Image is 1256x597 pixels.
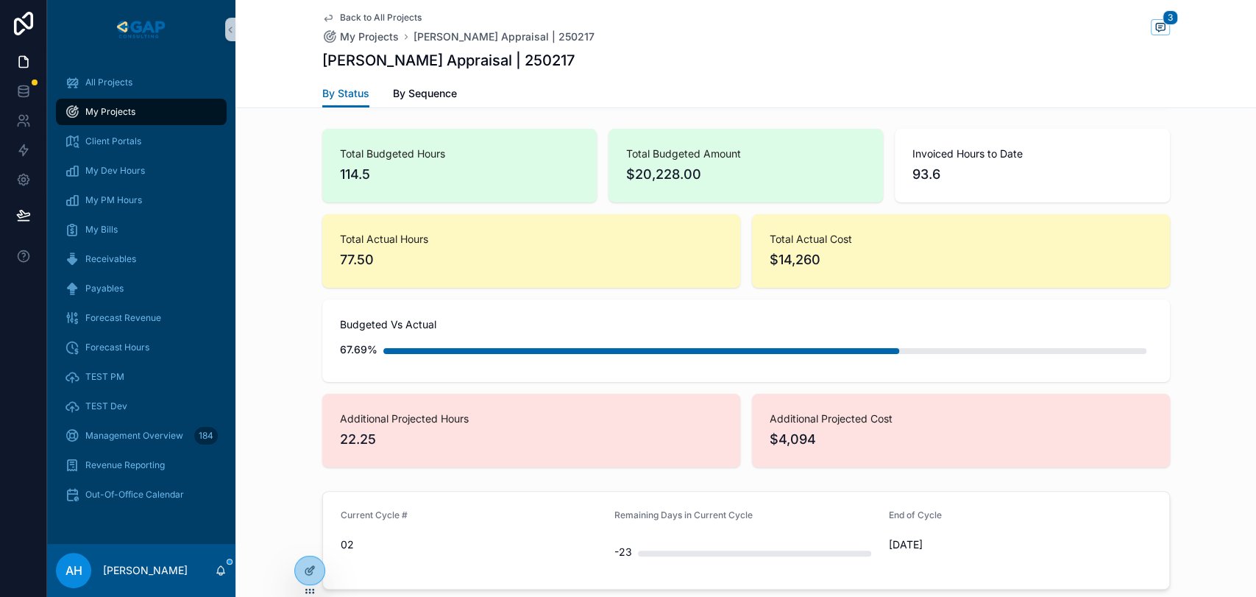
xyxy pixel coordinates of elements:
[340,29,399,44] span: My Projects
[889,537,1152,552] span: [DATE]
[85,342,149,353] span: Forecast Hours
[56,364,227,390] a: TEST PM
[322,29,399,44] a: My Projects
[1163,10,1178,25] span: 3
[85,165,145,177] span: My Dev Hours
[626,146,865,161] span: Total Budgeted Amount
[56,187,227,213] a: My PM Hours
[56,452,227,478] a: Revenue Reporting
[341,537,603,552] span: 02
[626,164,865,185] span: $20,228.00
[56,275,227,302] a: Payables
[340,411,723,426] span: Additional Projected Hours
[770,232,1152,247] span: Total Actual Cost
[770,411,1152,426] span: Additional Projected Cost
[85,77,132,88] span: All Projects
[912,164,1152,185] span: 93.6
[85,194,142,206] span: My PM Hours
[340,146,579,161] span: Total Budgeted Hours
[322,80,369,108] a: By Status
[340,232,723,247] span: Total Actual Hours
[85,371,124,383] span: TEST PM
[56,481,227,508] a: Out-Of-Office Calendar
[340,12,422,24] span: Back to All Projects
[340,250,723,270] span: 77.50
[393,80,457,110] a: By Sequence
[322,12,422,24] a: Back to All Projects
[614,537,632,567] div: -23
[340,317,1152,332] span: Budgeted Vs Actual
[1151,19,1170,38] button: 3
[103,563,188,578] p: [PERSON_NAME]
[85,489,184,501] span: Out-Of-Office Calendar
[114,18,168,41] img: App logo
[85,224,118,236] span: My Bills
[85,283,124,294] span: Payables
[340,429,723,450] span: 22.25
[322,50,575,71] h1: [PERSON_NAME] Appraisal | 250217
[340,164,579,185] span: 114.5
[414,29,595,44] a: [PERSON_NAME] Appraisal | 250217
[889,509,942,520] span: End of Cycle
[85,400,127,412] span: TEST Dev
[85,106,135,118] span: My Projects
[322,86,369,101] span: By Status
[912,146,1152,161] span: Invoiced Hours to Date
[56,393,227,420] a: TEST Dev
[56,246,227,272] a: Receivables
[65,562,82,579] span: AH
[56,158,227,184] a: My Dev Hours
[56,69,227,96] a: All Projects
[56,334,227,361] a: Forecast Hours
[85,135,141,147] span: Client Portals
[614,509,753,520] span: Remaining Days in Current Cycle
[194,427,218,445] div: 184
[393,86,457,101] span: By Sequence
[47,59,235,527] div: scrollable content
[56,305,227,331] a: Forecast Revenue
[56,423,227,449] a: Management Overview184
[85,312,161,324] span: Forecast Revenue
[56,99,227,125] a: My Projects
[341,509,408,520] span: Current Cycle #
[56,128,227,155] a: Client Portals
[770,250,1152,270] span: $14,260
[340,335,377,364] div: 67.69%
[56,216,227,243] a: My Bills
[85,459,165,471] span: Revenue Reporting
[85,430,183,442] span: Management Overview
[85,253,136,265] span: Receivables
[770,429,1152,450] span: $4,094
